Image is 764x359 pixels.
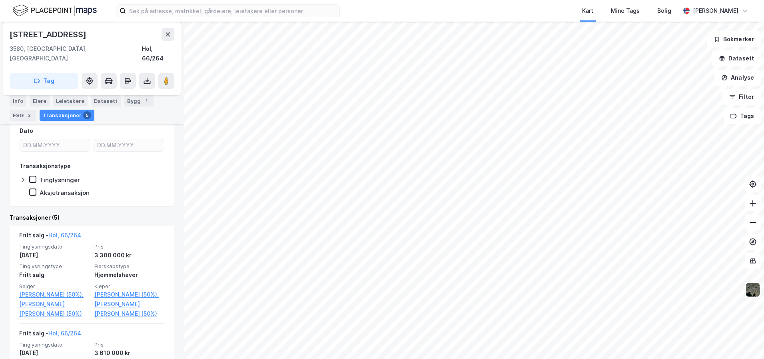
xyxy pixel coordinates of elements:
[722,89,761,105] button: Filter
[40,189,90,197] div: Aksjetransaksjon
[20,126,33,136] div: Dato
[20,139,90,151] input: DD.MM.YYYY
[724,321,764,359] div: Kontrollprogram for chat
[693,6,738,16] div: [PERSON_NAME]
[48,330,81,337] a: Hol, 66/264
[94,348,165,358] div: 3 610 000 kr
[19,348,90,358] div: [DATE]
[10,28,88,41] div: [STREET_ADDRESS]
[126,5,339,17] input: Søk på adresse, matrikkel, gårdeiere, leietakere eller personer
[124,95,154,106] div: Bygg
[19,283,90,290] span: Selger
[53,95,88,106] div: Leietakere
[582,6,593,16] div: Kart
[611,6,640,16] div: Mine Tags
[657,6,671,16] div: Bolig
[142,97,150,105] div: 1
[94,243,165,250] span: Pris
[712,50,761,66] button: Datasett
[83,111,91,119] div: 5
[19,329,81,341] div: Fritt salg -
[10,213,174,223] div: Transaksjoner (5)
[40,110,94,121] div: Transaksjoner
[40,176,80,184] div: Tinglysninger
[94,299,165,319] a: [PERSON_NAME] [PERSON_NAME] (50%)
[91,95,121,106] div: Datasett
[13,4,97,18] img: logo.f888ab2527a4732fd821a326f86c7f29.svg
[30,95,50,106] div: Eiere
[724,108,761,124] button: Tags
[10,110,36,121] div: ESG
[10,95,26,106] div: Info
[142,44,174,63] div: Hol, 66/264
[19,251,90,260] div: [DATE]
[10,44,142,63] div: 3580, [GEOGRAPHIC_DATA], [GEOGRAPHIC_DATA]
[19,263,90,270] span: Tinglysningstype
[19,243,90,250] span: Tinglysningsdato
[94,290,165,299] a: [PERSON_NAME] (50%),
[10,73,78,89] button: Tag
[20,161,71,171] div: Transaksjonstype
[19,290,90,299] a: [PERSON_NAME] (50%),
[94,251,165,260] div: 3 300 000 kr
[94,270,165,280] div: Hjemmelshaver
[19,231,81,243] div: Fritt salg -
[714,70,761,86] button: Analyse
[48,232,81,239] a: Hol, 66/264
[19,299,90,319] a: [PERSON_NAME] [PERSON_NAME] (50%)
[94,341,165,348] span: Pris
[19,341,90,348] span: Tinglysningsdato
[745,282,760,297] img: 9k=
[94,139,164,151] input: DD.MM.YYYY
[25,111,33,119] div: 2
[707,31,761,47] button: Bokmerker
[724,321,764,359] iframe: Chat Widget
[94,283,165,290] span: Kjøper
[19,270,90,280] div: Fritt salg
[94,263,165,270] span: Eierskapstype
